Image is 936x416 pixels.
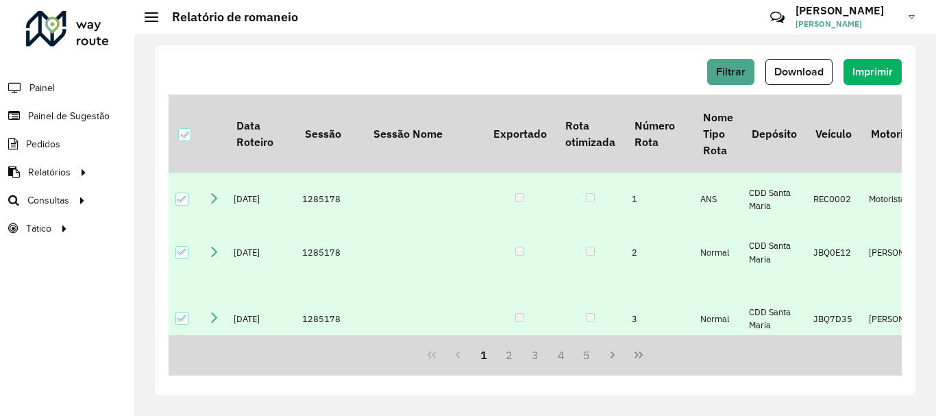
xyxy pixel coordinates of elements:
a: Contato Rápido [763,3,792,32]
th: Data Roteiro [227,95,295,173]
button: Last Page [626,342,652,368]
th: Sessão Nome [364,95,484,173]
td: CDD Santa Maria [742,226,806,280]
button: 5 [574,342,600,368]
td: 1285178 [295,279,364,358]
td: ANS [693,173,742,226]
td: 1285178 [295,173,364,226]
th: Veículo [806,95,862,173]
td: JBQ7D35 [806,279,862,358]
td: JBQ0E12 [806,226,862,280]
td: [DATE] [227,279,295,358]
h2: Relatório de romaneio [158,10,298,25]
button: 3 [522,342,548,368]
td: [DATE] [227,173,295,226]
td: [DATE] [227,226,295,280]
span: Tático [26,221,51,236]
span: [PERSON_NAME] [796,18,898,30]
button: Next Page [600,342,626,368]
span: Filtrar [716,66,746,77]
th: Depósito [742,95,806,173]
span: Painel [29,81,55,95]
th: Sessão [295,95,364,173]
button: Download [765,59,833,85]
span: Painel de Sugestão [28,109,110,123]
th: Rota otimizada [556,95,624,173]
h3: [PERSON_NAME] [796,4,898,17]
td: CDD Santa Maria [742,279,806,358]
th: Número Rota [625,95,693,173]
span: Relatórios [28,165,71,180]
button: 1 [471,342,497,368]
span: Pedidos [26,137,60,151]
span: Consultas [27,193,69,208]
th: Nome Tipo Rota [693,95,742,173]
td: 2 [625,226,693,280]
button: Imprimir [843,59,902,85]
td: 1285178 [295,226,364,280]
td: Normal [693,226,742,280]
span: Imprimir [852,66,893,77]
th: Exportado [484,95,556,173]
td: 1 [625,173,693,226]
button: 2 [496,342,522,368]
td: CDD Santa Maria [742,173,806,226]
button: 4 [548,342,574,368]
td: REC0002 [806,173,862,226]
td: 3 [625,279,693,358]
td: Normal [693,279,742,358]
span: Download [774,66,824,77]
button: Filtrar [707,59,754,85]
